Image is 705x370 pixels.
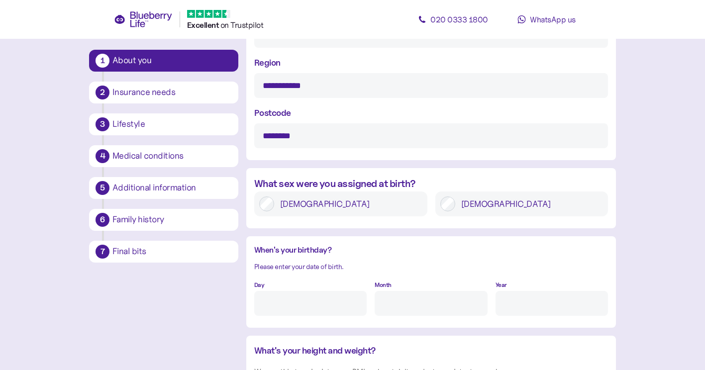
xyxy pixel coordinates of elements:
label: Region [254,56,281,69]
label: Year [496,280,507,290]
label: Postcode [254,106,291,119]
div: 3 [96,117,109,131]
div: What sex were you assigned at birth? [254,176,608,191]
button: 2Insurance needs [89,82,238,103]
span: 020 0333 1800 [430,14,488,24]
div: When's your birthday? [254,244,608,257]
span: WhatsApp us [530,14,576,24]
button: 5Additional information [89,177,238,199]
div: Additional information [112,184,232,192]
div: Family history [112,215,232,224]
label: [DEMOGRAPHIC_DATA] [274,196,422,211]
button: 4Medical conditions [89,145,238,167]
button: 1About you [89,50,238,72]
div: What's your height and weight? [254,344,608,358]
div: 4 [96,149,109,163]
div: 1 [96,54,109,68]
label: Day [254,280,265,290]
a: 020 0333 1800 [408,9,498,29]
label: Month [375,280,392,290]
button: 3Lifestyle [89,113,238,135]
div: Insurance needs [112,88,232,97]
div: Lifestyle [112,120,232,129]
div: 5 [96,181,109,195]
label: [DEMOGRAPHIC_DATA] [455,196,604,211]
div: About you [112,56,232,65]
div: Please enter your date of birth. [254,262,608,273]
span: on Trustpilot [220,20,264,30]
button: 7Final bits [89,241,238,263]
button: 6Family history [89,209,238,231]
div: 6 [96,213,109,227]
a: WhatsApp us [502,9,592,29]
div: Medical conditions [112,152,232,161]
div: 7 [96,245,109,259]
div: 2 [96,86,109,99]
span: Excellent ️ [187,20,220,30]
div: Final bits [112,247,232,256]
